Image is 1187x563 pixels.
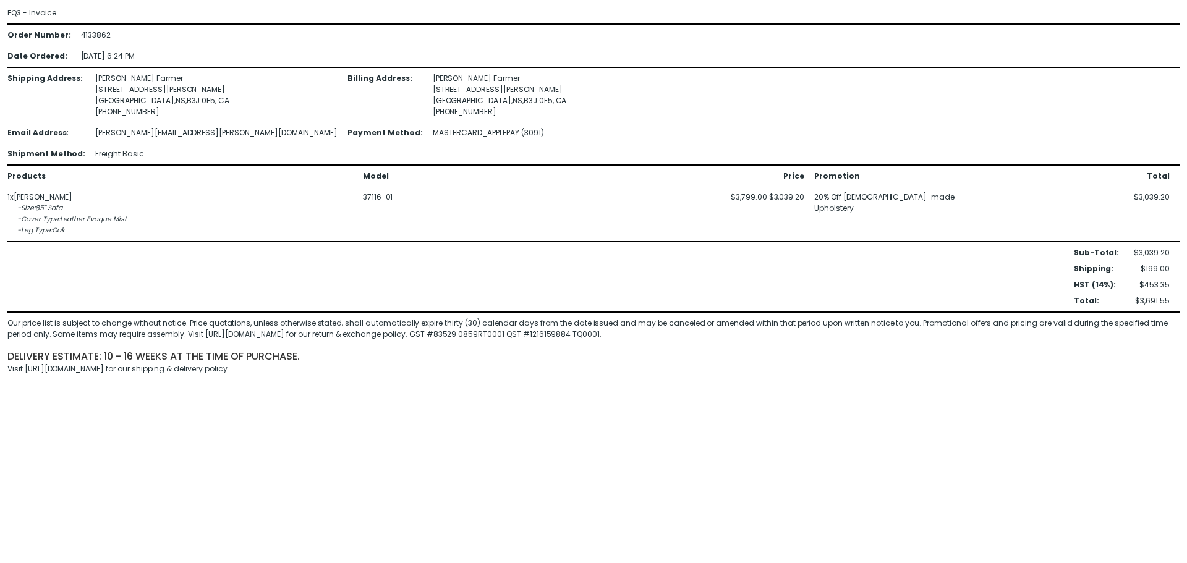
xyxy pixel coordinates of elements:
[1147,171,1170,182] div: Total
[363,171,535,182] div: Model
[731,192,767,202] span: $3,799.00
[95,73,338,117] div: [PERSON_NAME] Farmer [STREET_ADDRESS][PERSON_NAME] [GEOGRAPHIC_DATA] , NS , B3J 0E5 , CA
[95,106,338,117] div: [PHONE_NUMBER]
[1134,192,1170,236] div: $3,039.20
[347,127,422,138] div: Payment Method :
[731,192,804,236] div: $3,039.20
[783,171,804,182] div: Price
[1074,247,1120,258] div: Sub-Total :
[7,192,353,203] div: 1 x [PERSON_NAME]
[1134,279,1170,290] div: $453.35
[95,148,338,159] div: Freight Basic
[7,7,1180,375] div: EQ3 - Invoice
[814,171,987,182] div: Promotion
[7,73,85,117] div: Shipping Address :
[347,73,422,117] div: Billing Address :
[7,30,71,41] div: Order Number :
[17,203,353,214] div: - Size : 85" Sofa
[1134,263,1170,274] div: $199.00
[433,106,567,117] div: [PHONE_NUMBER]
[7,148,85,159] div: Shipment Method :
[81,51,135,62] div: [DATE] 6:24 PM
[1134,295,1170,307] div: $3,691.55
[7,51,71,62] div: Date Ordered :
[1134,247,1170,258] div: $3,039.20
[7,171,353,182] div: Products
[1074,279,1120,290] div: HST (14%) :
[81,30,135,41] div: 4133862
[95,127,338,138] div: [PERSON_NAME][EMAIL_ADDRESS][PERSON_NAME][DOMAIN_NAME]
[363,192,535,203] div: 37116-01
[433,127,567,138] div: MASTERCARD_APPLEPAY (3091)
[433,73,567,117] div: [PERSON_NAME] Farmer [STREET_ADDRESS][PERSON_NAME] [GEOGRAPHIC_DATA] , NS , B3J 0E5 , CA
[17,225,353,236] div: - Leg Type : Oak
[7,127,85,138] div: Email Address :
[7,349,300,363] span: delivery estimate: 10 - 16 weeks at the time of purchase.
[1074,295,1120,307] div: Total :
[7,363,1180,375] div: Visit [URL][DOMAIN_NAME] for our shipping & delivery policy.
[814,192,987,236] div: 20% Off [DEMOGRAPHIC_DATA]-made Upholstery
[7,318,1180,340] div: Our price list is subject to change without notice. Price quotations, unless otherwise stated, sh...
[17,214,353,225] div: - Cover Type : Leather Evoque Mist
[1074,263,1120,274] div: Shipping :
